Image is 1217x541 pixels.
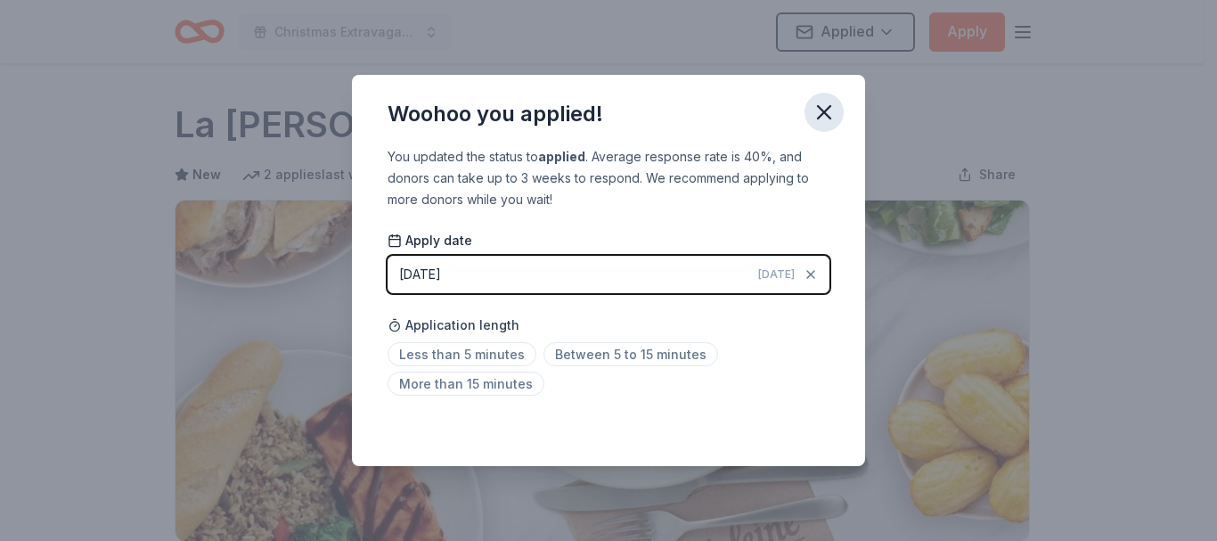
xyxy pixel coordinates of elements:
[543,342,718,366] span: Between 5 to 15 minutes
[538,149,585,164] b: applied
[388,342,536,366] span: Less than 5 minutes
[388,315,519,336] span: Application length
[388,256,829,293] button: [DATE][DATE]
[388,372,544,396] span: More than 15 minutes
[388,146,829,210] div: You updated the status to . Average response rate is 40%, and donors can take up to 3 weeks to re...
[399,264,441,285] div: [DATE]
[758,267,795,282] span: [DATE]
[388,100,603,128] div: Woohoo you applied!
[388,232,472,250] span: Apply date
